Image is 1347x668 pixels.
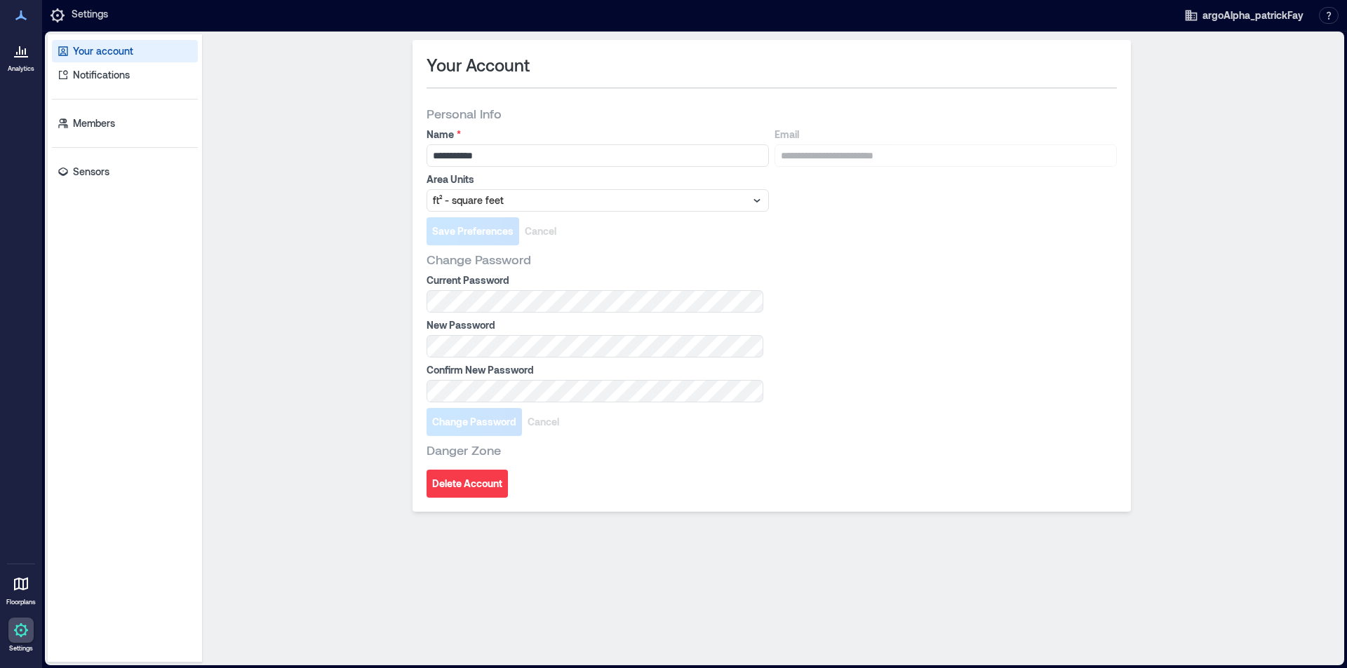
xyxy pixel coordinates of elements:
[52,40,198,62] a: Your account
[1202,8,1304,22] span: argoAlpha_patrickFay
[427,128,766,142] label: Name
[427,217,519,245] button: Save Preferences
[427,172,766,186] label: Area Units
[432,415,516,429] span: Change Password
[73,44,133,58] p: Your account
[427,470,508,498] button: Delete Account
[432,224,514,238] span: Save Preferences
[525,224,556,238] span: Cancel
[1180,4,1308,27] button: argoAlpha_patrickFay
[52,161,198,183] a: Sensors
[72,7,108,24] p: Settings
[52,112,198,135] a: Members
[427,318,760,332] label: New Password
[4,613,38,657] a: Settings
[427,54,530,76] span: Your Account
[73,165,109,179] p: Sensors
[6,598,36,606] p: Floorplans
[427,273,760,287] label: Current Password
[519,217,562,245] button: Cancel
[9,644,33,653] p: Settings
[427,442,501,458] span: Danger Zone
[522,408,565,436] button: Cancel
[427,363,760,377] label: Confirm New Password
[73,68,130,82] p: Notifications
[8,64,34,73] p: Analytics
[73,116,115,130] p: Members
[2,567,40,611] a: Floorplans
[427,251,531,268] span: Change Password
[4,34,39,77] a: Analytics
[528,415,559,429] span: Cancel
[427,408,522,436] button: Change Password
[432,477,502,491] span: Delete Account
[775,128,1114,142] label: Email
[427,105,502,122] span: Personal Info
[52,64,198,86] a: Notifications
